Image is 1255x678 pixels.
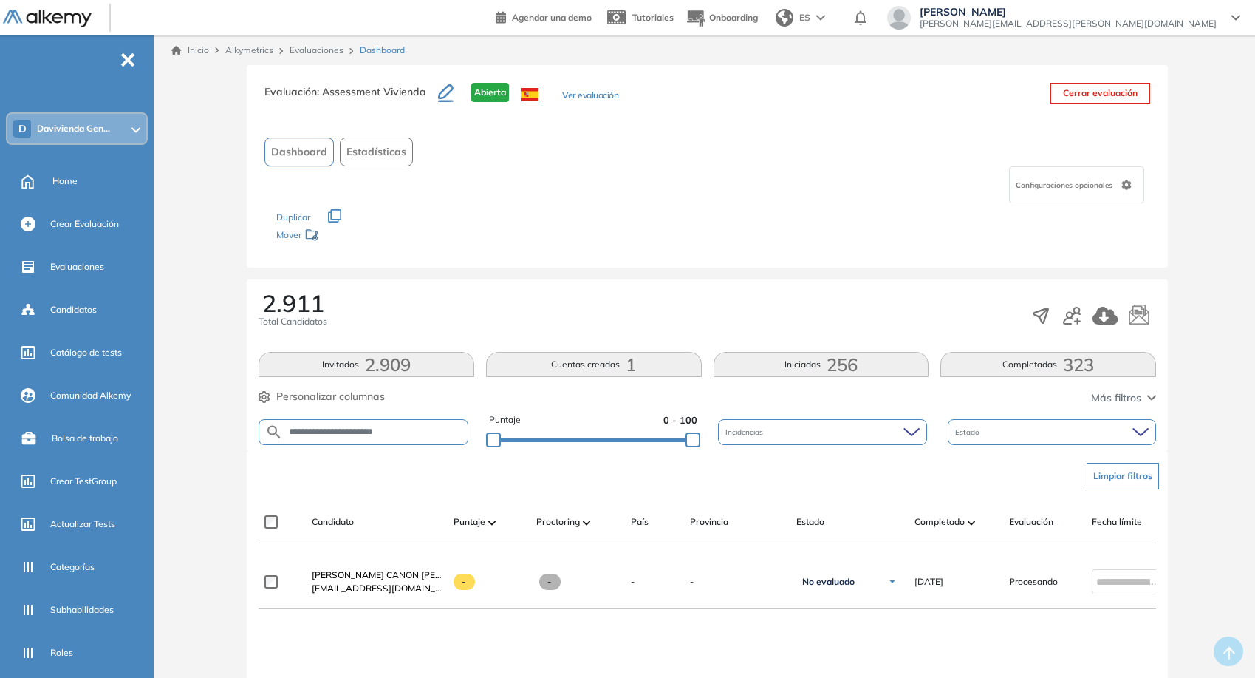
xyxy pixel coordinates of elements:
[948,419,1156,445] div: Estado
[539,574,561,590] span: -
[18,123,27,135] span: D
[276,211,310,223] span: Duplicar
[50,303,97,316] span: Candidatos
[663,413,697,427] span: 0 - 100
[955,427,982,438] span: Estado
[690,575,784,589] span: -
[802,576,855,588] span: No evaluado
[276,389,385,404] span: Personalizar columnas
[914,515,965,529] span: Completado
[171,44,209,57] a: Inicio
[1087,463,1159,489] button: Limpiar filtros
[968,521,975,525] img: [missing "en.ARROW_ALT" translation]
[50,475,117,488] span: Crear TestGroup
[50,646,73,660] span: Roles
[262,291,324,315] span: 2.911
[486,352,702,377] button: Cuentas creadas1
[914,575,943,589] span: [DATE]
[799,11,810,24] span: ES
[709,12,758,23] span: Onboarding
[1091,390,1156,406] button: Más filtros
[312,569,442,582] a: [PERSON_NAME] CANON [PERSON_NAME] [EMAIL_ADDRESS][DOMAIN_NAME]
[714,352,929,377] button: Iniciadas256
[50,346,122,359] span: Catálogo de tests
[471,83,509,102] span: Abierta
[1091,390,1141,406] span: Más filtros
[1009,166,1144,203] div: Configuraciones opcionales
[632,12,674,23] span: Tutoriales
[920,6,1217,18] span: [PERSON_NAME]
[312,515,354,529] span: Candidato
[3,10,92,28] img: Logo
[940,352,1156,377] button: Completadas323
[685,2,758,34] button: Onboarding
[50,389,131,402] span: Comunidad Alkemy
[264,83,438,114] h3: Evaluación
[583,521,590,525] img: [missing "en.ARROW_ALT" translation]
[50,560,95,574] span: Categorías
[50,518,115,531] span: Actualizar Tests
[690,515,728,529] span: Provincia
[888,577,897,586] img: Ícono de flecha
[225,44,273,55] span: Alkymetrics
[776,9,793,27] img: world
[52,432,118,445] span: Bolsa de trabajo
[796,515,824,529] span: Estado
[317,85,426,98] span: : Assessment Vivienda
[562,89,618,104] button: Ver evaluación
[631,515,649,529] span: País
[271,144,327,160] span: Dashboard
[496,7,592,25] a: Agendar una demo
[264,138,334,166] button: Dashboard
[52,174,78,188] span: Home
[312,569,648,580] span: [PERSON_NAME] CANON [PERSON_NAME] [EMAIL_ADDRESS][DOMAIN_NAME]
[312,582,442,595] span: [EMAIL_ADDRESS][DOMAIN_NAME]
[489,413,521,427] span: Puntaje
[50,260,104,274] span: Evaluaciones
[360,44,405,57] span: Dashboard
[340,138,413,166] button: Estadísticas
[276,223,424,250] div: Mover
[1016,180,1115,191] span: Configuraciones opcionales
[290,44,343,55] a: Evaluaciones
[725,427,766,438] span: Incidencias
[454,574,475,590] span: -
[37,123,110,135] span: Davivienda Gen...
[1092,515,1142,529] span: Fecha límite
[1050,83,1150,104] button: Cerrar evaluación
[816,15,825,21] img: arrow
[920,18,1217,30] span: [PERSON_NAME][EMAIL_ADDRESS][PERSON_NAME][DOMAIN_NAME]
[50,217,119,231] span: Crear Evaluación
[1009,515,1053,529] span: Evaluación
[50,603,114,617] span: Subhabilidades
[488,521,496,525] img: [missing "en.ARROW_ALT" translation]
[512,12,592,23] span: Agendar una demo
[536,515,580,529] span: Proctoring
[259,389,385,404] button: Personalizar columnas
[521,88,538,101] img: ESP
[265,423,283,441] img: SEARCH_ALT
[259,315,327,328] span: Total Candidatos
[718,419,926,445] div: Incidencias
[454,515,485,529] span: Puntaje
[346,144,406,160] span: Estadísticas
[1009,575,1058,589] span: Procesando
[631,575,635,589] span: -
[259,352,474,377] button: Invitados2.909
